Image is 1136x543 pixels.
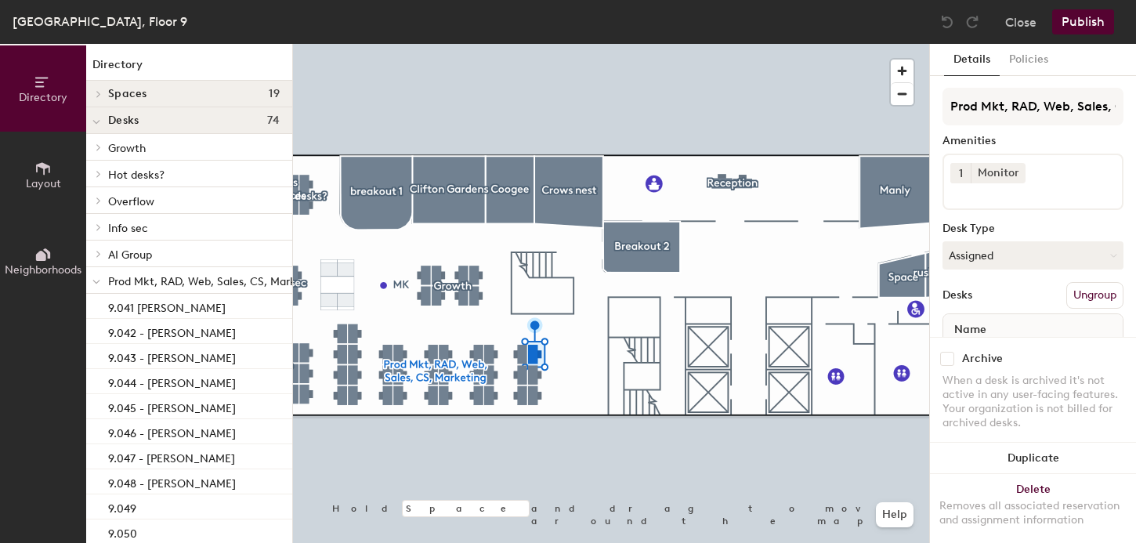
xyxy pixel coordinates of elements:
button: 1 [950,163,971,183]
div: Archive [962,353,1003,365]
span: 19 [269,88,280,100]
p: 9.042 - [PERSON_NAME] [108,322,236,340]
p: 9.047 - [PERSON_NAME] [108,447,235,465]
button: Details [944,44,1000,76]
span: Name [946,316,994,344]
div: When a desk is archived it's not active in any user-facing features. Your organization is not bil... [942,374,1123,430]
p: 9.045 - [PERSON_NAME] [108,397,236,415]
span: 74 [267,114,280,127]
p: 9.043 - [PERSON_NAME] [108,347,236,365]
div: Desk Type [942,223,1123,235]
div: Removes all associated reservation and assignment information [939,499,1127,527]
span: Overflow [108,195,154,208]
button: DeleteRemoves all associated reservation and assignment information [930,474,1136,543]
p: 9.048 - [PERSON_NAME] [108,472,236,491]
p: 9.041 [PERSON_NAME] [108,297,226,315]
span: Layout [26,177,61,190]
span: Hot desks? [108,168,165,182]
div: Amenities [942,135,1123,147]
p: 9.046 - [PERSON_NAME] [108,422,236,440]
span: Directory [19,91,67,104]
img: Redo [964,14,980,30]
h1: Directory [86,56,292,81]
p: 9.050 [108,523,137,541]
button: Help [876,502,914,527]
div: Monitor [971,163,1026,183]
button: Ungroup [1066,282,1123,309]
span: 1 [959,165,963,182]
span: Info sec [108,222,148,235]
div: Desks [942,289,972,302]
button: Assigned [942,241,1123,270]
div: [GEOGRAPHIC_DATA], Floor 9 [13,12,187,31]
span: AI Group [108,248,152,262]
button: Duplicate [930,443,1136,474]
p: 9.044 - [PERSON_NAME] [108,372,236,390]
span: Neighborhoods [5,263,81,277]
button: Policies [1000,44,1058,76]
p: 9.049 [108,498,136,516]
span: Prod Mkt, RAD, Web, Sales, CS, Marketing [108,275,323,288]
button: Publish [1052,9,1114,34]
span: Desks [108,114,139,127]
span: Growth [108,142,146,155]
span: Spaces [108,88,147,100]
button: Close [1005,9,1037,34]
img: Undo [939,14,955,30]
